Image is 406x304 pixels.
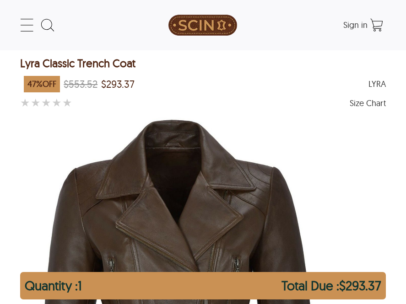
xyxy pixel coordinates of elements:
[64,78,97,91] strike: $553.52
[62,97,72,109] label: 5 rating
[41,97,51,109] label: 3 rating
[20,55,135,76] h2: Lyra Classic Trench Coat
[101,74,135,95] span: $293.37
[168,5,237,46] img: SCIN
[343,20,368,30] span: Sign in
[20,97,73,110] a: ★★★★★
[142,5,264,46] a: SCIN
[368,16,386,34] a: Shopping Cart
[25,277,82,299] div: Quantity : 1
[350,99,386,108] div: Size Chart
[343,22,368,29] a: Sign in
[368,80,386,89] span: LYRA
[20,97,30,109] label: 1 rating
[52,97,62,109] label: 4 rating
[349,247,406,290] iframe: chat widget
[31,97,41,109] label: 2 rating
[281,277,381,299] div: Total Due : $293.37
[24,76,60,92] span: 47 % OFF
